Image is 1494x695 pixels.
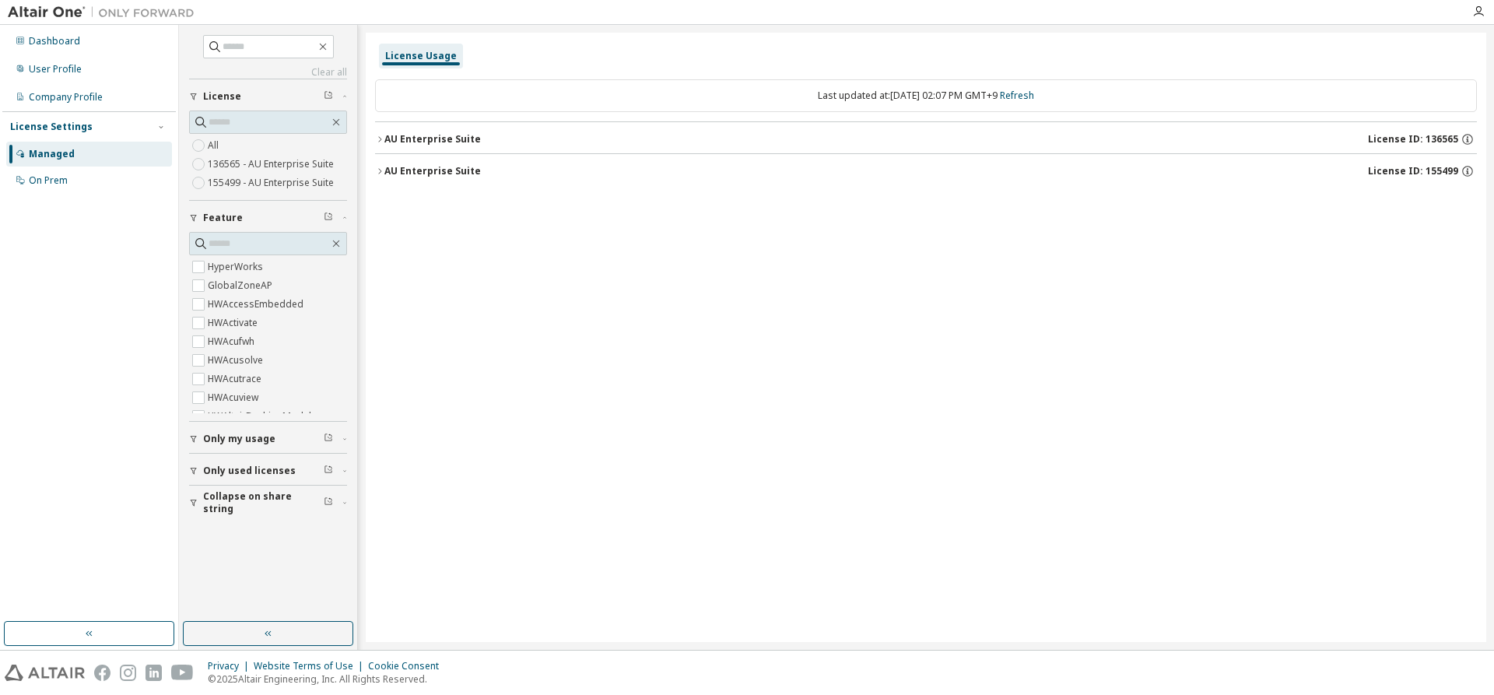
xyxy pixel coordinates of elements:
[29,35,80,47] div: Dashboard
[375,154,1477,188] button: AU Enterprise SuiteLicense ID: 155499
[384,165,481,177] div: AU Enterprise Suite
[208,174,337,192] label: 155499 - AU Enterprise Suite
[29,148,75,160] div: Managed
[189,422,347,456] button: Only my usage
[208,314,261,332] label: HWActivate
[94,665,110,681] img: facebook.svg
[189,66,347,79] a: Clear all
[203,212,243,224] span: Feature
[203,465,296,477] span: Only used licenses
[384,133,481,146] div: AU Enterprise Suite
[5,665,85,681] img: altair_logo.svg
[208,276,275,295] label: GlobalZoneAP
[324,497,333,509] span: Clear filter
[208,407,314,426] label: HWAltairBushingModel
[146,665,162,681] img: linkedin.svg
[208,660,254,672] div: Privacy
[29,63,82,75] div: User Profile
[120,665,136,681] img: instagram.svg
[203,490,324,515] span: Collapse on share string
[375,122,1477,156] button: AU Enterprise SuiteLicense ID: 136565
[189,201,347,235] button: Feature
[208,155,337,174] label: 136565 - AU Enterprise Suite
[324,90,333,103] span: Clear filter
[29,91,103,104] div: Company Profile
[29,174,68,187] div: On Prem
[208,295,307,314] label: HWAccessEmbedded
[189,79,347,114] button: License
[208,370,265,388] label: HWAcutrace
[189,454,347,488] button: Only used licenses
[189,486,347,520] button: Collapse on share string
[171,665,194,681] img: youtube.svg
[208,388,261,407] label: HWAcuview
[1368,165,1458,177] span: License ID: 155499
[203,433,275,445] span: Only my usage
[324,465,333,477] span: Clear filter
[208,351,266,370] label: HWAcusolve
[208,136,222,155] label: All
[8,5,202,20] img: Altair One
[385,50,457,62] div: License Usage
[375,79,1477,112] div: Last updated at: [DATE] 02:07 PM GMT+9
[254,660,368,672] div: Website Terms of Use
[1000,89,1034,102] a: Refresh
[368,660,448,672] div: Cookie Consent
[203,90,241,103] span: License
[208,258,266,276] label: HyperWorks
[324,212,333,224] span: Clear filter
[208,332,258,351] label: HWAcufwh
[1368,133,1458,146] span: License ID: 136565
[324,433,333,445] span: Clear filter
[208,672,448,686] p: © 2025 Altair Engineering, Inc. All Rights Reserved.
[10,121,93,133] div: License Settings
